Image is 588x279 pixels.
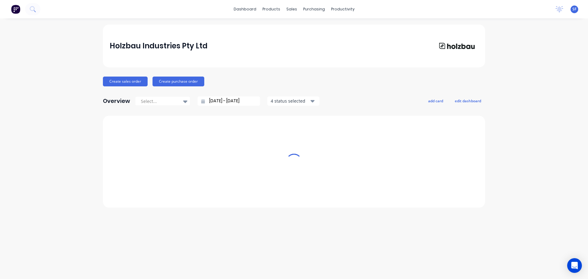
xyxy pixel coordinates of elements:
img: Holzbau Industries Pty Ltd [435,40,478,52]
div: 4 status selected [271,98,309,104]
button: add card [424,97,447,105]
img: Factory [11,5,20,14]
span: SF [572,6,576,12]
div: Holzbau Industries Pty Ltd [110,40,208,52]
a: dashboard [231,5,259,14]
button: Create purchase order [153,77,204,86]
button: Create sales order [103,77,148,86]
div: Open Intercom Messenger [567,258,582,273]
div: productivity [328,5,358,14]
div: products [259,5,283,14]
button: 4 status selected [267,96,319,106]
div: Overview [103,95,130,107]
div: purchasing [300,5,328,14]
button: edit dashboard [451,97,485,105]
div: sales [283,5,300,14]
